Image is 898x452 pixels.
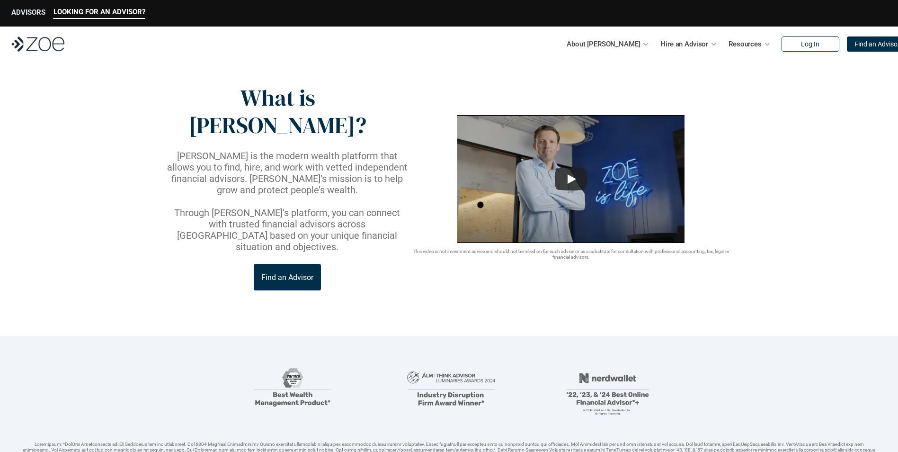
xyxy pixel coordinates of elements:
[782,36,839,52] a: Log In
[165,150,409,196] p: [PERSON_NAME] is the modern wealth platform that allows you to find, hire, and work with vetted i...
[53,8,145,16] p: LOOKING FOR AN ADVISOR?
[729,37,762,51] p: Resources
[555,168,587,190] button: Play
[254,264,321,290] a: Find an Advisor
[261,273,313,282] p: Find an Advisor
[165,84,390,139] p: What is [PERSON_NAME]?
[801,40,819,48] p: Log In
[457,115,685,243] img: sddefault.webp
[165,207,409,253] p: Through [PERSON_NAME]’s platform, you can connect with trusted financial advisors across [GEOGRAP...
[660,37,708,51] p: Hire an Advisor
[409,249,733,260] p: This video is not investment advice and should not be relied on for such advice or as a substitut...
[11,8,45,19] a: ADVISORS
[11,8,45,17] p: ADVISORS
[567,37,640,51] p: About [PERSON_NAME]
